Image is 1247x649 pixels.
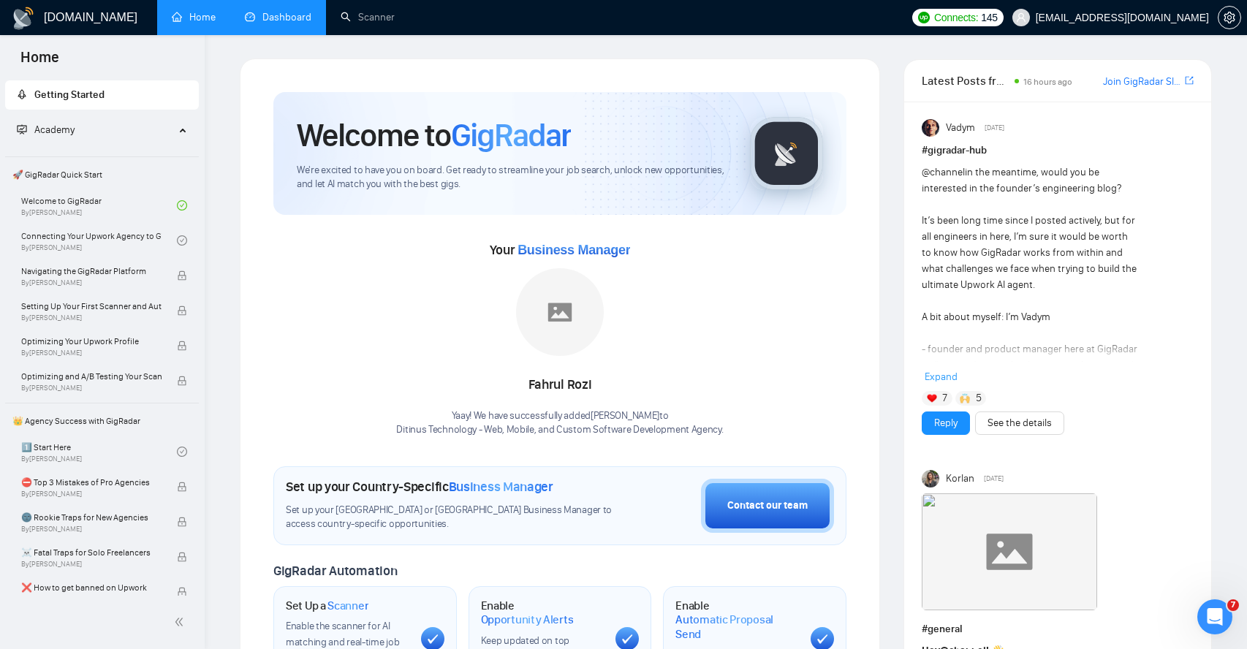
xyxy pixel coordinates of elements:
span: check-circle [177,200,187,210]
span: lock [177,482,187,492]
button: Reply [922,411,970,435]
div: Contact our team [727,498,808,514]
span: By [PERSON_NAME] [21,560,162,569]
iframe: Intercom live chat [1197,599,1232,634]
button: See the details [975,411,1064,435]
span: Navigating the GigRadar Platform [21,264,162,278]
a: setting [1218,12,1241,23]
span: fund-projection-screen [17,124,27,134]
a: homeHome [172,11,216,23]
h1: # gigradar-hub [922,143,1194,159]
span: lock [177,270,187,281]
span: check-circle [177,235,187,246]
span: 7 [1227,599,1239,611]
span: By [PERSON_NAME] [21,490,162,498]
span: Set up your [GEOGRAPHIC_DATA] or [GEOGRAPHIC_DATA] Business Manager to access country-specific op... [286,504,615,531]
span: Academy [34,124,75,136]
span: 🚀 GigRadar Quick Start [7,160,197,189]
span: check-circle [177,447,187,457]
span: Opportunity Alerts [481,612,574,627]
h1: Enable [675,599,799,642]
span: Connects: [934,10,978,26]
span: Setting Up Your First Scanner and Auto-Bidder [21,299,162,314]
a: searchScanner [341,11,395,23]
h1: Welcome to [297,115,571,155]
a: Reply [934,415,958,431]
span: ❌ How to get banned on Upwork [21,580,162,595]
span: Optimizing Your Upwork Profile [21,334,162,349]
p: Ditinus Technology - Web, Mobile, and Custom Software Development Agency . [396,423,723,437]
a: export [1185,74,1194,88]
li: Getting Started [5,80,199,110]
span: Expand [925,371,958,383]
img: F09LD3HAHMJ-Coffee%20chat%20round%202.gif [922,493,1097,610]
span: user [1016,12,1026,23]
span: [DATE] [985,121,1004,134]
a: Join GigRadar Slack Community [1103,74,1182,90]
img: gigradar-logo.png [750,117,823,190]
button: setting [1218,6,1241,29]
img: placeholder.png [516,268,604,356]
span: Getting Started [34,88,105,101]
span: 👑 Agency Success with GigRadar [7,406,197,436]
img: ❤️ [927,393,937,403]
span: 16 hours ago [1023,77,1072,87]
a: dashboardDashboard [245,11,311,23]
a: See the details [988,415,1052,431]
div: Fahrul Rozi [396,373,723,398]
h1: # general [922,621,1194,637]
span: Korlan [946,471,974,487]
span: Home [9,47,71,77]
span: ☠️ Fatal Traps for Solo Freelancers [21,545,162,560]
span: lock [177,552,187,562]
span: rocket [17,89,27,99]
img: upwork-logo.png [918,12,930,23]
span: export [1185,75,1194,86]
span: double-left [174,615,189,629]
h1: Enable [481,599,604,627]
span: 5 [976,391,982,406]
img: Vadym [922,119,939,137]
a: Welcome to GigRadarBy[PERSON_NAME] [21,189,177,221]
a: 1️⃣ Start HereBy[PERSON_NAME] [21,436,177,468]
div: in the meantime, would you be interested in the founder’s engineering blog? It’s been long time s... [922,164,1140,599]
a: Connecting Your Upwork Agency to GigRadarBy[PERSON_NAME] [21,224,177,257]
span: By [PERSON_NAME] [21,278,162,287]
span: lock [177,376,187,386]
span: [DATE] [984,472,1004,485]
span: By [PERSON_NAME] [21,314,162,322]
span: 7 [942,391,947,406]
span: GigRadar [451,115,571,155]
span: Optimizing and A/B Testing Your Scanner for Better Results [21,369,162,384]
span: Business Manager [449,479,553,495]
div: Yaay! We have successfully added [PERSON_NAME] to [396,409,723,437]
span: lock [177,305,187,316]
span: lock [177,341,187,351]
span: setting [1218,12,1240,23]
span: By [PERSON_NAME] [21,349,162,357]
span: GigRadar Automation [273,563,397,579]
span: ⛔ Top 3 Mistakes of Pro Agencies [21,475,162,490]
span: lock [177,587,187,597]
img: Korlan [922,470,939,487]
span: By [PERSON_NAME] [21,595,162,604]
img: 🙌 [960,393,970,403]
span: Automatic Proposal Send [675,612,799,641]
button: Contact our team [701,479,834,533]
span: @channel [922,166,965,178]
span: lock [177,517,187,527]
h1: Set up your Country-Specific [286,479,553,495]
span: We're excited to have you on board. Get ready to streamline your job search, unlock new opportuni... [297,164,727,191]
span: Your [490,242,631,258]
span: Business Manager [518,243,630,257]
span: Latest Posts from the GigRadar Community [922,72,1010,90]
span: Scanner [327,599,368,613]
span: By [PERSON_NAME] [21,525,162,534]
span: 🌚 Rookie Traps for New Agencies [21,510,162,525]
span: 145 [981,10,997,26]
span: Academy [17,124,75,136]
span: By [PERSON_NAME] [21,384,162,392]
span: Vadym [946,120,975,136]
img: logo [12,7,35,30]
h1: Set Up a [286,599,368,613]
